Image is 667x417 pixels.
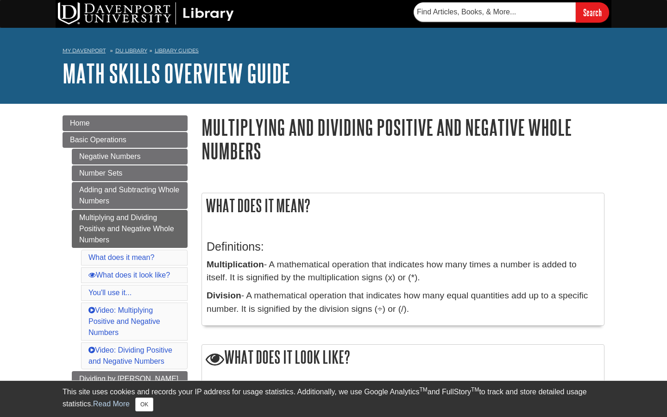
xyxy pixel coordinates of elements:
a: Video: Dividing Positive and Negative Numbers [88,346,172,365]
a: Dividing by [PERSON_NAME] [72,371,188,387]
button: Close [135,398,153,411]
h1: Multiplying and Dividing Positive and Negative Whole Numbers [201,115,604,163]
h3: Definitions: [207,240,599,253]
a: Home [63,115,188,131]
sup: TM [419,386,427,393]
input: Search [576,2,609,22]
a: You'll use it... [88,289,132,297]
span: Home [70,119,90,127]
h2: What does it look like? [202,345,604,371]
strong: Multiplication [207,259,264,269]
h2: What does it mean? [202,193,604,218]
a: What does it look like? [88,271,170,279]
a: DU Library [115,47,147,54]
span: Basic Operations [70,136,126,144]
img: DU Library [58,2,234,25]
a: What does it mean? [88,253,154,261]
input: Find Articles, Books, & More... [414,2,576,22]
nav: breadcrumb [63,44,604,59]
a: Video: Multiplying Positive and Negative Numbers [88,306,160,336]
p: - A mathematical operation that indicates how many equal quantities add up to a specific number. ... [207,289,599,316]
a: Adding and Subtracting Whole Numbers [72,182,188,209]
sup: TM [471,386,479,393]
form: Searches DU Library's articles, books, and more [414,2,609,22]
a: Math Skills Overview Guide [63,59,290,88]
a: Number Sets [72,165,188,181]
div: This site uses cookies and records your IP address for usage statistics. Additionally, we use Goo... [63,386,604,411]
strong: Division [207,291,241,300]
p: - A mathematical operation that indicates how many times a number is added to itself. It is signi... [207,258,599,285]
a: Multiplying and Dividing Positive and Negative Whole Numbers [72,210,188,248]
a: Read More [93,400,130,408]
a: Basic Operations [63,132,188,148]
a: My Davenport [63,47,106,55]
a: Negative Numbers [72,149,188,164]
a: Library Guides [155,47,199,54]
